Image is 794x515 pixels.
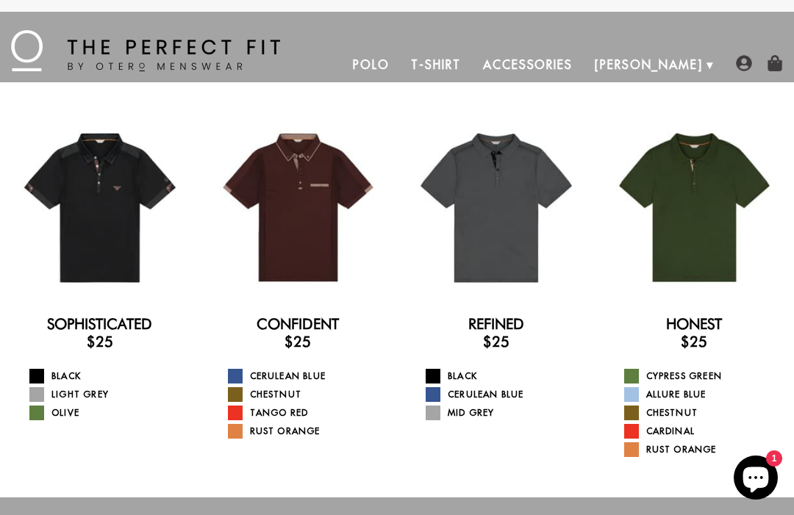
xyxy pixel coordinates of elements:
h3: $25 [606,333,784,350]
a: Cerulean Blue [426,387,585,402]
a: [PERSON_NAME] [584,47,714,82]
h3: $25 [11,333,189,350]
a: Cardinal [624,424,784,439]
a: Accessories [472,47,584,82]
inbox-online-store-chat: Shopify online store chat [729,455,782,503]
a: Confident [257,315,339,333]
h3: $25 [407,333,585,350]
a: T-Shirt [400,47,471,82]
a: Chestnut [228,387,387,402]
a: Light Grey [29,387,189,402]
a: Tango Red [228,406,387,420]
a: Polo [342,47,401,82]
a: Chestnut [624,406,784,420]
a: Rust Orange [228,424,387,439]
h3: $25 [210,333,387,350]
a: Cerulean Blue [228,369,387,383]
a: Olive [29,406,189,420]
a: Rust Orange [624,442,784,457]
a: Mid Grey [426,406,585,420]
a: Refined [468,315,524,333]
a: Cypress Green [624,369,784,383]
a: Black [29,369,189,383]
img: The Perfect Fit - by Otero Menswear - Logo [11,30,280,71]
a: Sophisticated [47,315,152,333]
img: shopping-bag-icon.png [767,55,783,71]
a: Honest [666,315,722,333]
a: Allure Blue [624,387,784,402]
a: Black [426,369,585,383]
img: user-account-icon.png [736,55,752,71]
